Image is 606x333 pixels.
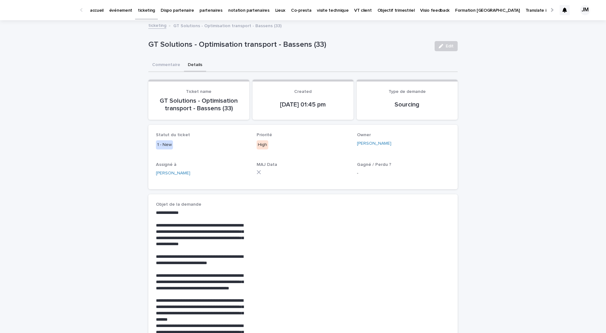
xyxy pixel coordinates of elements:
[186,89,211,94] span: Ticket name
[357,170,450,177] p: -
[357,140,391,147] a: [PERSON_NAME]
[156,133,190,137] span: Statut du ticket
[148,59,184,72] button: Commentaire
[257,162,277,167] span: MAJ Data
[148,21,166,29] a: ticketing
[357,162,391,167] span: Gagné / Perdu ?
[435,41,458,51] button: Edit
[257,140,268,149] div: High
[156,140,173,149] div: 1 - New
[148,40,430,49] p: GT Solutions - Optimisation transport - Bassens (33)
[294,89,312,94] span: Created
[13,4,74,16] img: Ls34BcGeRexTGTNfXpUC
[156,202,201,207] span: Objet de la demande
[364,101,450,108] p: Sourcing
[446,44,454,48] span: Edit
[580,5,590,15] div: JM
[260,101,346,108] p: [DATE] 01:45 pm
[184,59,206,72] button: Details
[156,97,242,112] p: GT Solutions - Optimisation transport - Bassens (33)
[389,89,426,94] span: Type de demande
[156,162,176,167] span: Assigné à
[156,170,190,177] a: [PERSON_NAME]
[173,22,282,29] p: GT Solutions - Optimisation transport - Bassens (33)
[357,133,371,137] span: Owner
[257,133,272,137] span: Priorité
